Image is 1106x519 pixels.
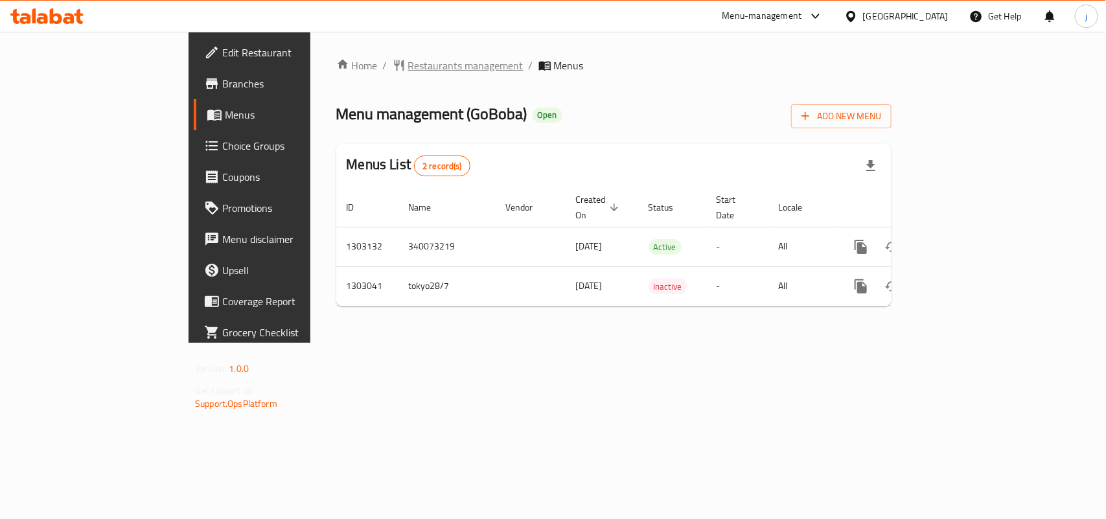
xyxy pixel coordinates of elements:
span: 1.0.0 [229,360,249,377]
nav: breadcrumb [336,58,892,73]
button: more [846,231,877,262]
a: Grocery Checklist [194,317,373,348]
span: Menus [225,107,363,122]
a: Upsell [194,255,373,286]
span: Created On [576,192,623,223]
span: Add New Menu [801,108,881,124]
li: / [529,58,533,73]
td: 340073219 [398,227,496,266]
h2: Menus List [347,155,470,176]
td: tokyo28/7 [398,266,496,306]
td: All [768,266,835,306]
span: Menu disclaimer [222,231,363,247]
div: Export file [855,150,886,181]
a: Support.OpsPlatform [195,395,277,412]
span: Restaurants management [408,58,524,73]
span: Open [533,110,562,121]
td: All [768,227,835,266]
span: Name [409,200,448,215]
span: [DATE] [576,277,603,294]
span: Start Date [717,192,753,223]
span: Grocery Checklist [222,325,363,340]
a: Coupons [194,161,373,192]
table: enhanced table [336,188,980,306]
th: Actions [835,188,980,227]
span: j [1085,9,1087,23]
span: Choice Groups [222,138,363,154]
button: Change Status [877,271,908,302]
span: Locale [779,200,820,215]
span: Version: [195,360,227,377]
div: Menu-management [722,8,802,24]
span: Branches [222,76,363,91]
span: Vendor [506,200,550,215]
span: Inactive [649,279,687,294]
a: Menus [194,99,373,130]
a: Promotions [194,192,373,224]
div: Total records count [414,156,470,176]
span: Edit Restaurant [222,45,363,60]
span: Menus [554,58,584,73]
span: Promotions [222,200,363,216]
span: [DATE] [576,238,603,255]
button: more [846,271,877,302]
a: Coverage Report [194,286,373,317]
div: Open [533,108,562,123]
span: Upsell [222,262,363,278]
span: Coupons [222,169,363,185]
span: ID [347,200,371,215]
span: Menu management ( GoBoba ) [336,99,527,128]
span: Status [649,200,691,215]
span: Active [649,240,682,255]
a: Restaurants management [393,58,524,73]
a: Choice Groups [194,130,373,161]
div: Active [649,239,682,255]
span: 2 record(s) [415,160,470,172]
a: Branches [194,68,373,99]
a: Menu disclaimer [194,224,373,255]
span: Get support on: [195,382,255,399]
div: [GEOGRAPHIC_DATA] [863,9,949,23]
td: - [706,266,768,306]
td: - [706,227,768,266]
a: Edit Restaurant [194,37,373,68]
span: Coverage Report [222,294,363,309]
button: Add New Menu [791,104,892,128]
button: Change Status [877,231,908,262]
li: / [383,58,387,73]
